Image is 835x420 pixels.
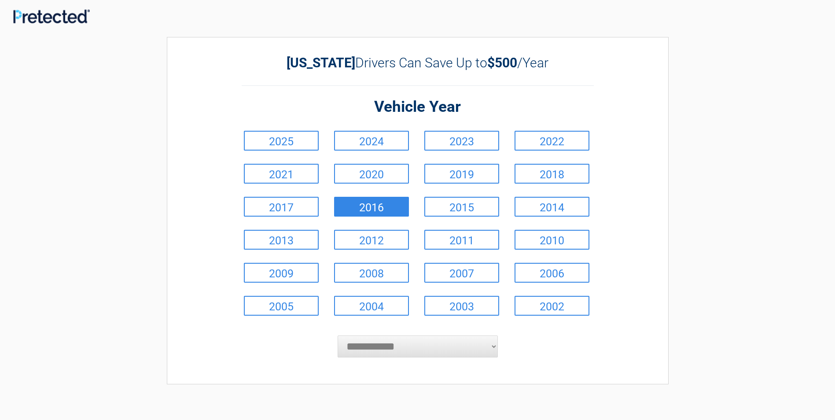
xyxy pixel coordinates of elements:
[424,296,499,316] a: 2003
[334,131,409,151] a: 2024
[515,263,589,283] a: 2006
[244,197,319,217] a: 2017
[242,55,594,70] h2: Drivers Can Save Up to /Year
[244,296,319,316] a: 2005
[334,230,409,250] a: 2012
[13,9,90,23] img: Main Logo
[242,97,594,118] h2: Vehicle Year
[244,230,319,250] a: 2013
[515,230,589,250] a: 2010
[334,164,409,184] a: 2020
[515,164,589,184] a: 2018
[244,164,319,184] a: 2021
[424,197,499,217] a: 2015
[334,197,409,217] a: 2016
[244,131,319,151] a: 2025
[515,131,589,151] a: 2022
[487,55,517,70] b: $500
[424,263,499,283] a: 2007
[334,263,409,283] a: 2008
[424,164,499,184] a: 2019
[424,230,499,250] a: 2011
[515,197,589,217] a: 2014
[334,296,409,316] a: 2004
[244,263,319,283] a: 2009
[515,296,589,316] a: 2002
[424,131,499,151] a: 2023
[287,55,355,70] b: [US_STATE]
